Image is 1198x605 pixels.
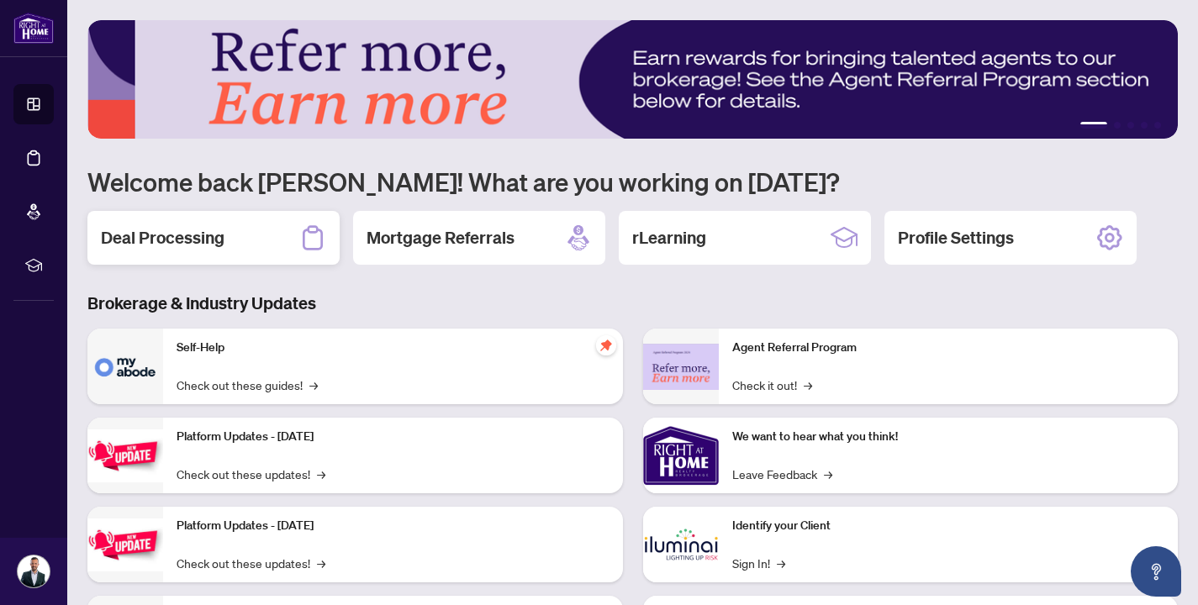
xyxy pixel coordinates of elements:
p: Platform Updates - [DATE] [177,517,610,535]
h1: Welcome back [PERSON_NAME]! What are you working on [DATE]? [87,166,1178,197]
h2: Mortgage Referrals [367,226,515,250]
button: 3 [1127,122,1134,129]
img: Profile Icon [18,555,50,587]
span: → [777,554,785,572]
img: Platform Updates - July 21, 2025 [87,429,163,482]
button: 2 [1114,122,1121,129]
button: 1 [1080,122,1107,129]
h2: Deal Processing [101,226,224,250]
img: Self-Help [87,329,163,404]
h2: Profile Settings [898,226,1014,250]
a: Check it out!→ [732,376,812,394]
img: Agent Referral Program [643,344,719,390]
p: Self-Help [177,339,610,357]
a: Check out these guides!→ [177,376,318,394]
a: Sign In!→ [732,554,785,572]
h2: rLearning [632,226,706,250]
span: pushpin [596,335,616,355]
img: We want to hear what you think! [643,418,719,493]
a: Leave Feedback→ [732,465,832,483]
button: 5 [1154,122,1161,129]
h3: Brokerage & Industry Updates [87,292,1178,315]
span: → [804,376,812,394]
p: Agent Referral Program [732,339,1165,357]
img: Platform Updates - July 8, 2025 [87,518,163,571]
span: → [317,554,325,572]
p: We want to hear what you think! [732,428,1165,446]
span: → [824,465,832,483]
span: → [317,465,325,483]
span: → [309,376,318,394]
p: Platform Updates - [DATE] [177,428,610,446]
p: Identify your Client [732,517,1165,535]
img: Identify your Client [643,507,719,582]
img: Slide 0 [87,20,1178,139]
button: 4 [1141,122,1148,129]
a: Check out these updates!→ [177,554,325,572]
button: Open asap [1131,546,1181,597]
a: Check out these updates!→ [177,465,325,483]
img: logo [13,13,54,44]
